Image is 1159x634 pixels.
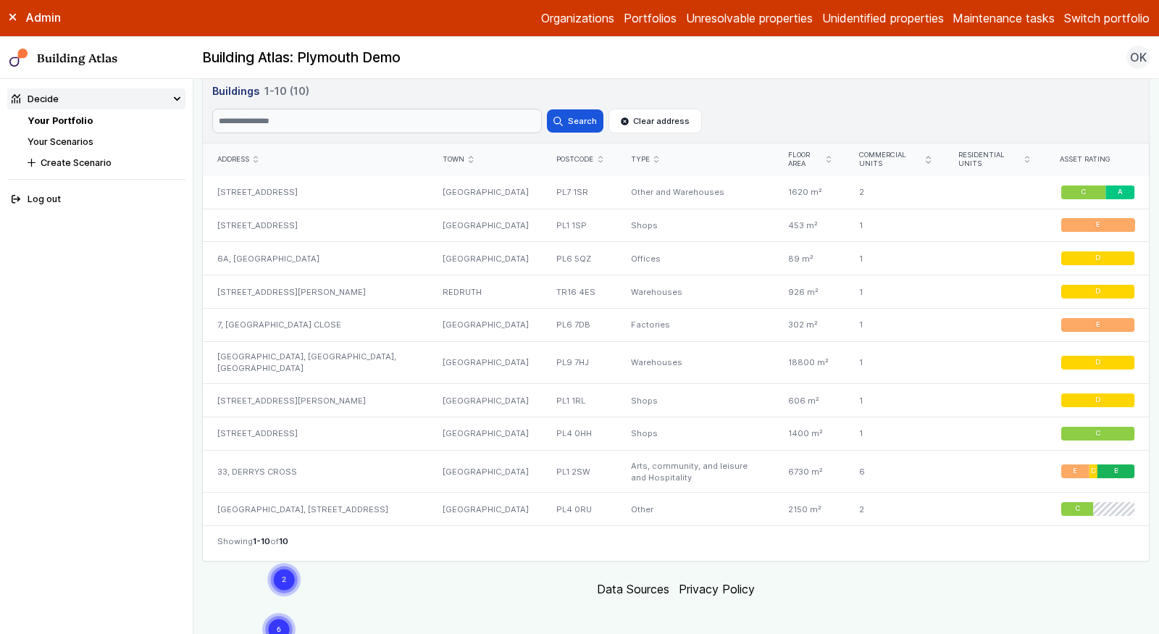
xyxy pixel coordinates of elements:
[203,450,428,493] div: 33, DERRYS CROSS
[9,49,28,67] img: main-0bbd2752.svg
[616,275,774,309] div: Warehouses
[203,275,428,309] div: [STREET_ADDRESS][PERSON_NAME]
[774,275,845,309] div: 926 m²
[7,189,185,210] button: Log out
[543,450,616,493] div: PL1 2SW
[203,525,1149,561] nav: Table navigation
[774,209,845,242] div: 453 m²
[616,209,774,242] div: Shops
[429,242,543,275] div: [GEOGRAPHIC_DATA]
[845,384,945,417] div: 1
[203,341,1149,384] a: [GEOGRAPHIC_DATA], [GEOGRAPHIC_DATA], [GEOGRAPHIC_DATA][GEOGRAPHIC_DATA]PL9 7HJWarehouses18800 m²1D
[12,92,59,106] div: Decide
[953,9,1055,27] a: Maintenance tasks
[429,417,543,451] div: [GEOGRAPHIC_DATA]
[543,242,616,275] div: PL6 5QZ
[774,341,845,384] div: 18800 m²
[822,9,944,27] a: Unidentified properties
[774,417,845,451] div: 1400 m²
[845,417,945,451] div: 1
[429,384,543,417] div: [GEOGRAPHIC_DATA]
[264,83,309,99] span: 1-10 (10)
[616,242,774,275] div: Offices
[203,493,1149,525] a: [GEOGRAPHIC_DATA], [STREET_ADDRESS][GEOGRAPHIC_DATA]PL4 0RUOther2150 m²2C
[616,384,774,417] div: Shops
[1114,467,1118,476] span: B
[203,417,428,451] div: [STREET_ADDRESS]
[543,308,616,341] div: PL6 7DB
[212,83,1139,99] h3: Buildings
[616,308,774,341] div: Factories
[203,493,428,525] div: [GEOGRAPHIC_DATA], [STREET_ADDRESS]
[686,9,813,27] a: Unresolvable properties
[23,152,185,173] button: Create Scenario
[28,115,93,126] a: Your Portfolio
[616,493,774,525] div: Other
[203,308,1149,341] a: 7, [GEOGRAPHIC_DATA] CLOSE[GEOGRAPHIC_DATA]PL6 7DBFactories302 m²1E
[543,417,616,451] div: PL4 0HH
[443,155,529,164] div: Town
[429,275,543,309] div: REDRUTH
[203,209,1149,242] a: [STREET_ADDRESS][GEOGRAPHIC_DATA]PL1 1SPShops453 m²1E
[845,176,945,209] div: 2
[1096,320,1100,330] span: E
[624,9,677,27] a: Portfolios
[608,109,703,133] button: Clear address
[203,308,428,341] div: 7, [GEOGRAPHIC_DATA] CLOSE
[543,384,616,417] div: PL1 1RL
[28,136,93,147] a: Your Scenarios
[203,176,428,209] div: [STREET_ADDRESS]
[203,450,1149,493] a: 33, DERRYS CROSS[GEOGRAPHIC_DATA]PL1 2SWArts, community, and leisure and Hospitality6730 m²6EDB
[679,582,755,596] a: Privacy Policy
[1095,254,1100,263] span: D
[958,151,1029,170] div: Residential units
[203,242,428,275] div: 6A, [GEOGRAPHIC_DATA]
[203,242,1149,275] a: 6A, [GEOGRAPHIC_DATA][GEOGRAPHIC_DATA]PL6 5QZOffices89 m²1D
[203,384,428,417] div: [STREET_ADDRESS][PERSON_NAME]
[774,493,845,525] div: 2150 m²
[556,155,603,164] div: Postcode
[543,493,616,525] div: PL4 0RU
[429,308,543,341] div: [GEOGRAPHIC_DATA]
[543,275,616,309] div: TR16 4ES
[203,341,428,384] div: [GEOGRAPHIC_DATA], [GEOGRAPHIC_DATA], [GEOGRAPHIC_DATA]
[217,155,415,164] div: Address
[616,341,774,384] div: Warehouses
[616,417,774,451] div: Shops
[1130,49,1147,66] span: OK
[774,450,845,493] div: 6730 m²
[429,209,543,242] div: [GEOGRAPHIC_DATA]
[203,384,1149,417] a: [STREET_ADDRESS][PERSON_NAME][GEOGRAPHIC_DATA]PL1 1RLShops606 m²1D
[547,109,603,133] button: Search
[203,209,428,242] div: [STREET_ADDRESS]
[1091,467,1096,476] span: D
[616,450,774,493] div: Arts, community, and leisure and Hospitality
[7,88,185,109] summary: Decide
[597,582,669,596] a: Data Sources
[845,308,945,341] div: 1
[631,155,761,164] div: Type
[774,242,845,275] div: 89 m²
[429,176,543,209] div: [GEOGRAPHIC_DATA]
[616,176,774,209] div: Other and Warehouses
[1081,188,1086,197] span: C
[543,341,616,384] div: PL9 7HJ
[429,341,543,384] div: [GEOGRAPHIC_DATA]
[1126,46,1150,69] button: OK
[1074,504,1079,514] span: C
[203,176,1149,209] a: [STREET_ADDRESS][GEOGRAPHIC_DATA]PL7 1SROther and Warehouses1620 m²2CA
[429,493,543,525] div: [GEOGRAPHIC_DATA]
[541,9,614,27] a: Organizations
[253,536,270,546] span: 1-10
[202,49,401,67] h2: Building Atlas: Plymouth Demo
[203,417,1149,451] a: [STREET_ADDRESS][GEOGRAPHIC_DATA]PL4 0HHShops1400 m²1C
[788,151,831,170] div: Floor area
[845,493,945,525] div: 2
[217,535,288,547] span: Showing of
[429,450,543,493] div: [GEOGRAPHIC_DATA]
[1073,467,1077,476] span: E
[203,275,1149,309] a: [STREET_ADDRESS][PERSON_NAME]REDRUTHTR16 4ESWarehouses926 m²1D
[1095,358,1100,367] span: D
[774,308,845,341] div: 302 m²
[1095,396,1100,405] span: D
